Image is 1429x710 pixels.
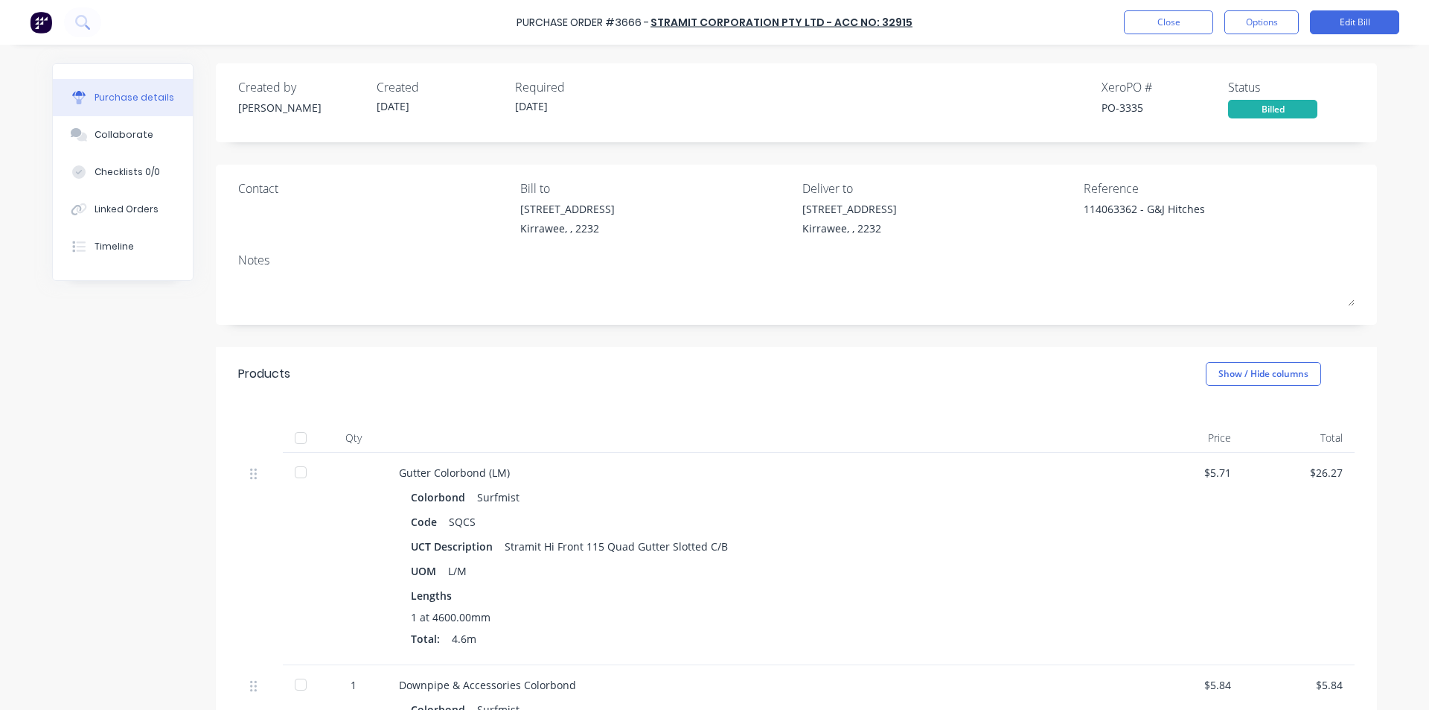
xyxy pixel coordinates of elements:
div: Kirrawee, , 2232 [802,221,897,236]
div: PO-3335 [1102,100,1228,115]
div: Price [1131,423,1243,453]
img: Factory [30,11,52,34]
div: Colorbond [411,486,471,508]
div: $5.71 [1143,465,1231,481]
div: Required [515,78,642,96]
button: Options [1224,10,1299,34]
div: Reference [1084,180,1355,197]
div: $5.84 [1143,677,1231,693]
textarea: 114063362 - G&J Hitches [1084,201,1270,235]
button: Checklists 0/0 [53,153,193,191]
div: Qty [320,423,387,453]
div: Gutter Colorbond (LM) [399,465,1119,481]
div: Checklists 0/0 [95,165,160,179]
span: 1 at 4600.00mm [411,609,490,625]
div: [PERSON_NAME] [238,100,365,115]
button: Edit Bill [1310,10,1399,34]
div: Created [377,78,503,96]
div: $5.84 [1255,677,1343,693]
div: Purchase Order #3666 - [517,15,649,31]
div: Linked Orders [95,203,159,216]
div: SQCS [449,511,476,533]
div: Code [411,511,449,533]
button: Timeline [53,228,193,265]
div: Bill to [520,180,791,197]
div: $26.27 [1255,465,1343,481]
div: Stramit Hi Front 115 Quad Gutter Slotted C/B [505,536,728,557]
div: Total [1243,423,1355,453]
div: 1 [332,677,375,693]
div: Products [238,365,290,383]
div: Created by [238,78,365,96]
div: Notes [238,251,1355,269]
div: [STREET_ADDRESS] [520,201,615,217]
button: Linked Orders [53,191,193,228]
span: Total: [411,631,440,647]
div: Billed [1228,100,1317,118]
div: Contact [238,180,509,197]
div: Xero PO # [1102,78,1228,96]
button: Show / Hide columns [1206,362,1321,386]
div: Kirrawee, , 2232 [520,221,615,236]
div: Purchase details [95,91,174,104]
div: Status [1228,78,1355,96]
a: Stramit Corporation Pty Ltd - Acc No: 32915 [650,15,912,30]
div: Timeline [95,240,134,253]
div: L/M [448,560,467,582]
button: Collaborate [53,116,193,153]
div: Downpipe & Accessories Colorbond [399,677,1119,693]
button: Close [1124,10,1213,34]
div: Collaborate [95,128,153,142]
button: Purchase details [53,79,193,116]
div: Deliver to [802,180,1073,197]
span: 4.6m [452,631,476,647]
div: UOM [411,560,448,582]
span: Lengths [411,588,452,603]
div: UCT Description [411,536,505,557]
div: [STREET_ADDRESS] [802,201,897,217]
div: Surfmist [477,486,520,508]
